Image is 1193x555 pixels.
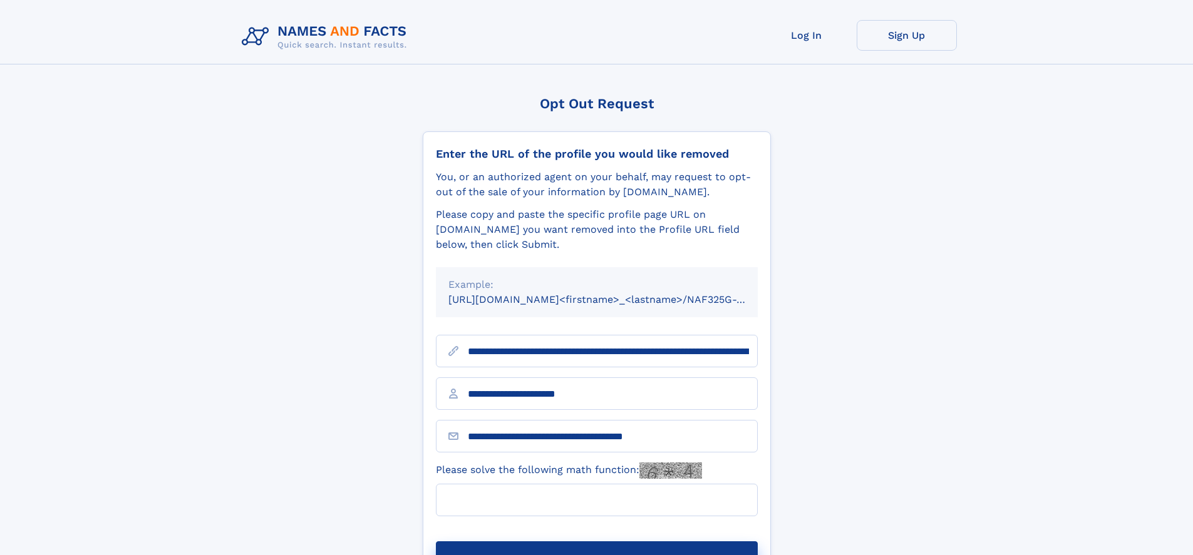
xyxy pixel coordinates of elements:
div: You, or an authorized agent on your behalf, may request to opt-out of the sale of your informatio... [436,170,758,200]
a: Log In [757,20,857,51]
div: Enter the URL of the profile you would like removed [436,147,758,161]
a: Sign Up [857,20,957,51]
label: Please solve the following math function: [436,462,702,479]
div: Please copy and paste the specific profile page URL on [DOMAIN_NAME] you want removed into the Pr... [436,207,758,252]
img: Logo Names and Facts [237,20,417,54]
div: Opt Out Request [423,96,771,111]
div: Example: [448,277,745,292]
small: [URL][DOMAIN_NAME]<firstname>_<lastname>/NAF325G-xxxxxxxx [448,293,782,305]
